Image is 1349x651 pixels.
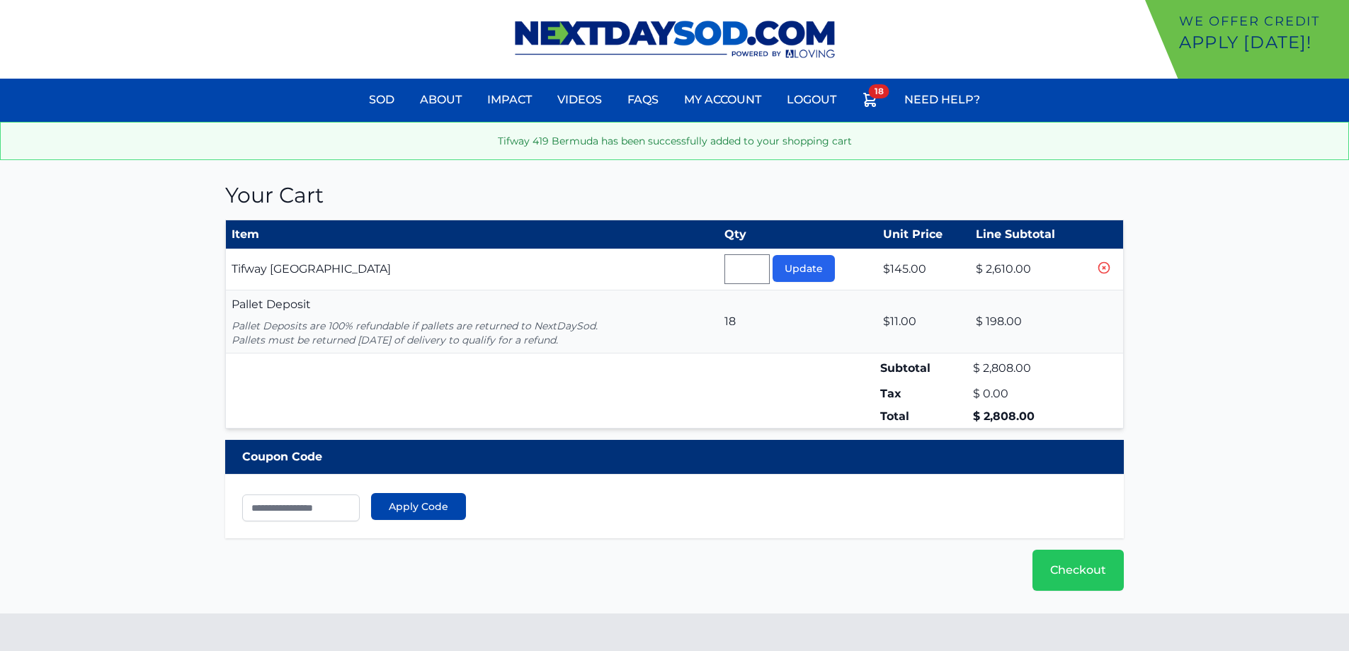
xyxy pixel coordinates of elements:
td: $ 2,610.00 [970,249,1088,290]
a: Impact [479,83,540,117]
td: Pallet Deposit [225,290,719,353]
td: Tifway [GEOGRAPHIC_DATA] [225,249,719,290]
td: $ 0.00 [970,383,1088,405]
span: Apply Code [389,499,448,514]
button: Apply Code [371,493,466,520]
p: Pallet Deposits are 100% refundable if pallets are returned to NextDaySod. Pallets must be return... [232,319,713,347]
a: 18 [853,83,887,122]
p: Apply [DATE]! [1179,31,1343,54]
td: Total [877,405,970,429]
a: FAQs [619,83,667,117]
a: About [411,83,470,117]
td: $ 2,808.00 [970,405,1088,429]
p: We offer Credit [1179,11,1343,31]
span: 18 [869,84,889,98]
th: Qty [719,220,878,249]
a: Sod [360,83,403,117]
th: Item [225,220,719,249]
a: Videos [549,83,610,117]
p: Tifway 419 Bermuda has been successfully added to your shopping cart [12,134,1337,148]
a: Logout [778,83,845,117]
td: $ 198.00 [970,290,1088,353]
td: 18 [719,290,878,353]
a: Need Help? [896,83,989,117]
th: Line Subtotal [970,220,1088,249]
a: My Account [676,83,770,117]
div: Coupon Code [225,440,1125,474]
td: $ 2,808.00 [970,353,1088,383]
th: Unit Price [877,220,970,249]
button: Update [773,255,835,282]
td: $145.00 [877,249,970,290]
td: Tax [877,383,970,405]
td: Subtotal [877,353,970,383]
h1: Your Cart [225,183,1125,208]
td: $11.00 [877,290,970,353]
a: Checkout [1032,550,1124,591]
